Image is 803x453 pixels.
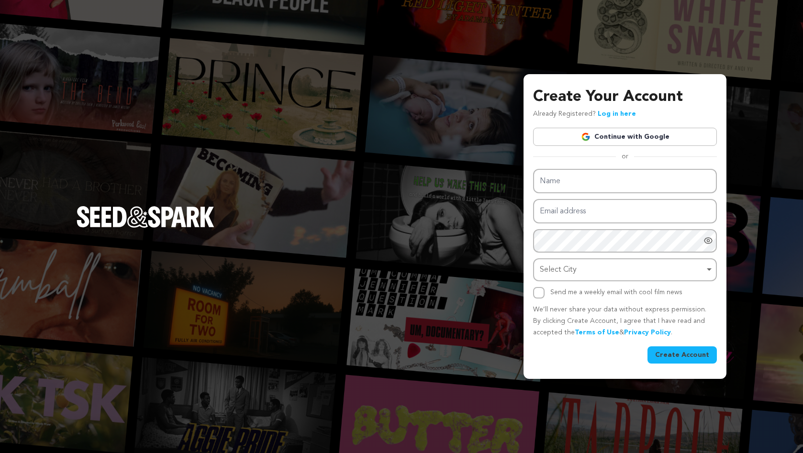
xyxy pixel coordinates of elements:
[533,86,717,109] h3: Create Your Account
[647,346,717,364] button: Create Account
[77,206,214,227] img: Seed&Spark Logo
[533,109,636,120] p: Already Registered?
[533,304,717,338] p: We’ll never share your data without express permission. By clicking Create Account, I agree that ...
[598,110,636,117] a: Log in here
[533,128,717,146] a: Continue with Google
[550,289,682,296] label: Send me a weekly email with cool film news
[533,199,717,223] input: Email address
[624,329,671,336] a: Privacy Policy
[581,132,591,142] img: Google logo
[616,152,634,161] span: or
[703,236,713,245] a: Show password as plain text. Warning: this will display your password on the screen.
[540,263,704,277] div: Select City
[77,206,214,246] a: Seed&Spark Homepage
[533,169,717,193] input: Name
[575,329,619,336] a: Terms of Use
